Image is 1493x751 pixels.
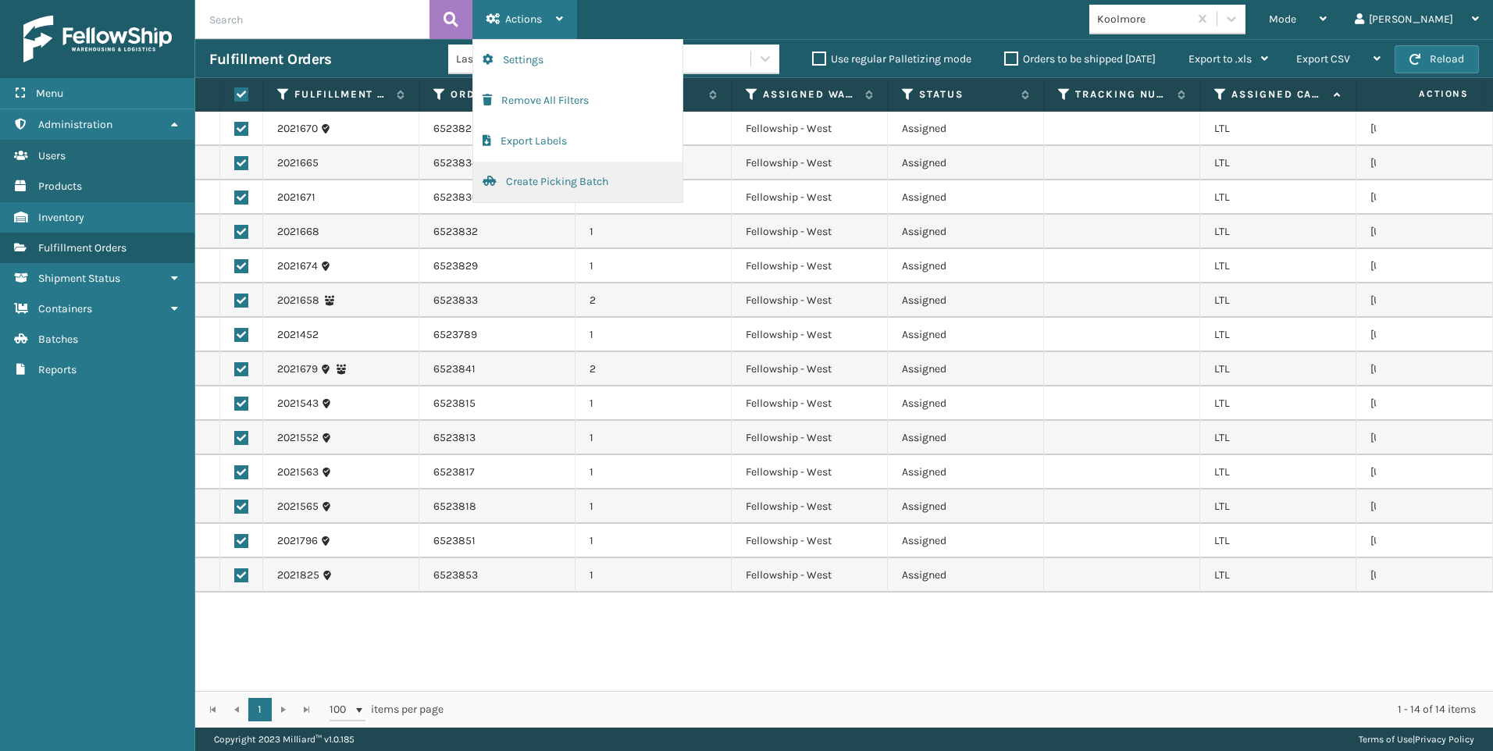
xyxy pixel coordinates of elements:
td: LTL [1200,112,1356,146]
label: Order Number [451,87,545,101]
td: 6523834 [419,146,575,180]
a: 2021679 [277,361,318,377]
span: Administration [38,118,112,131]
label: Assigned Carrier Service [1231,87,1326,101]
td: LTL [1200,352,1356,386]
a: 2021452 [277,327,319,343]
div: Koolmore [1097,11,1190,27]
td: Assigned [888,146,1044,180]
td: Fellowship - West [732,386,888,421]
a: 2021552 [277,430,319,446]
a: 2021658 [277,293,319,308]
span: 100 [330,702,353,717]
a: Privacy Policy [1415,734,1474,745]
span: Mode [1269,12,1296,26]
a: 2021796 [277,533,318,549]
td: LTL [1200,524,1356,558]
td: Assigned [888,352,1044,386]
td: 6523833 [419,283,575,318]
td: 6523829 [419,249,575,283]
span: Menu [36,87,63,100]
p: Copyright 2023 Milliard™ v 1.0.185 [214,728,355,751]
span: Users [38,149,66,162]
td: 1 [575,249,732,283]
a: 2021825 [277,568,319,583]
span: Fulfillment Orders [38,241,126,254]
td: Fellowship - West [732,489,888,524]
label: Orders to be shipped [DATE] [1004,52,1156,66]
td: 1 [575,318,732,352]
td: Assigned [888,421,1044,455]
td: Assigned [888,318,1044,352]
td: 6523813 [419,421,575,455]
td: 6523815 [419,386,575,421]
td: 6523789 [419,318,575,352]
td: LTL [1200,421,1356,455]
td: Fellowship - West [732,421,888,455]
a: 2021670 [277,121,318,137]
td: Fellowship - West [732,249,888,283]
button: Export Labels [473,121,682,162]
td: 6523817 [419,455,575,489]
td: Fellowship - West [732,558,888,593]
td: 1 [575,386,732,421]
span: Export to .xls [1188,52,1252,66]
span: Shipment Status [38,272,120,285]
td: Assigned [888,455,1044,489]
td: Assigned [888,249,1044,283]
td: LTL [1200,455,1356,489]
td: 6523841 [419,352,575,386]
td: Fellowship - West [732,318,888,352]
td: Assigned [888,283,1044,318]
a: 2021565 [277,499,319,514]
td: 1 [575,215,732,249]
td: Fellowship - West [732,112,888,146]
label: Status [919,87,1014,101]
td: LTL [1200,283,1356,318]
td: Fellowship - West [732,283,888,318]
td: Fellowship - West [732,180,888,215]
div: 1 - 14 of 14 items [465,702,1476,717]
a: 2021543 [277,396,319,411]
span: items per page [330,698,444,721]
a: Terms of Use [1359,734,1413,745]
button: Settings [473,40,682,80]
span: Products [38,180,82,193]
span: Batches [38,333,78,346]
td: LTL [1200,558,1356,593]
a: 2021674 [277,258,318,274]
td: Fellowship - West [732,146,888,180]
span: Actions [1370,81,1478,107]
td: Assigned [888,558,1044,593]
td: 6523830 [419,180,575,215]
button: Reload [1395,45,1479,73]
td: 6523828 [419,112,575,146]
td: 1 [575,455,732,489]
a: 1 [248,698,272,721]
td: LTL [1200,489,1356,524]
td: Assigned [888,112,1044,146]
td: LTL [1200,386,1356,421]
div: Last 90 Days [456,51,577,67]
td: LTL [1200,249,1356,283]
label: Fulfillment Order Id [294,87,389,101]
td: Assigned [888,524,1044,558]
button: Remove All Filters [473,80,682,121]
div: | [1359,728,1474,751]
td: 6523832 [419,215,575,249]
td: 2 [575,283,732,318]
td: Fellowship - West [732,524,888,558]
label: Assigned Warehouse [763,87,857,101]
td: Assigned [888,386,1044,421]
span: Export CSV [1296,52,1350,66]
td: LTL [1200,215,1356,249]
a: 2021665 [277,155,319,171]
span: Actions [505,12,542,26]
td: LTL [1200,318,1356,352]
h3: Fulfillment Orders [209,50,331,69]
td: 1 [575,524,732,558]
td: Assigned [888,215,1044,249]
button: Create Picking Batch [473,162,682,202]
a: 2021671 [277,190,315,205]
td: 6523853 [419,558,575,593]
